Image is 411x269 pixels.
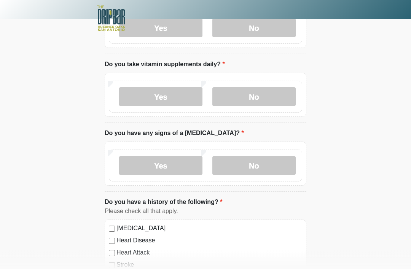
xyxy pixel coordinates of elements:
[212,88,296,107] label: No
[116,248,302,258] label: Heart Attack
[97,6,125,31] img: The DRIPBaR - The Strand at Huebner Oaks Logo
[212,156,296,175] label: No
[109,238,115,244] input: Heart Disease
[105,207,306,216] div: Please check all that apply.
[116,224,302,233] label: [MEDICAL_DATA]
[105,129,244,138] label: Do you have any signs of a [MEDICAL_DATA]?
[105,198,222,207] label: Do you have a history of the following?
[105,60,225,69] label: Do you take vitamin supplements daily?
[116,236,302,245] label: Heart Disease
[109,226,115,232] input: [MEDICAL_DATA]
[109,250,115,256] input: Heart Attack
[109,263,115,269] input: Stroke
[119,156,202,175] label: Yes
[119,88,202,107] label: Yes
